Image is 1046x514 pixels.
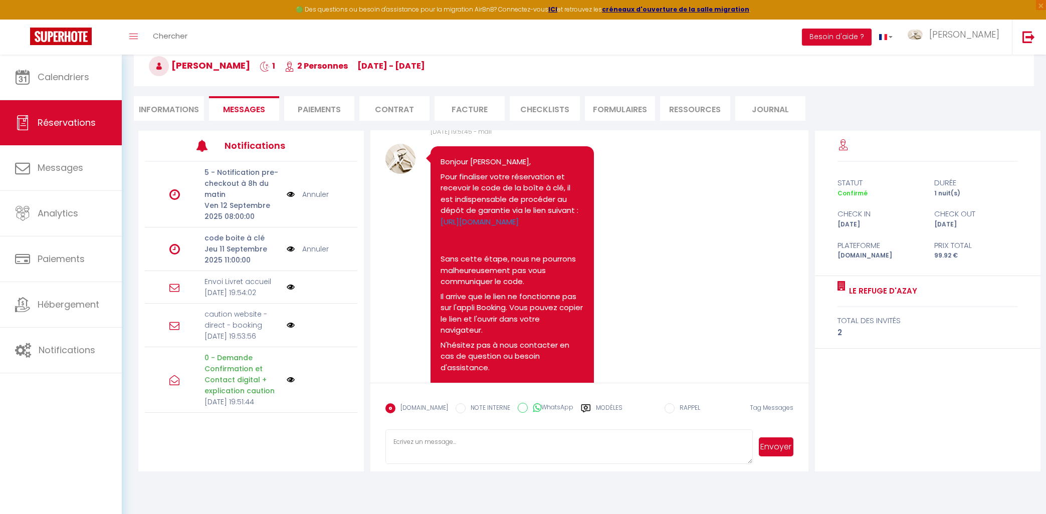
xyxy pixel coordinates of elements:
span: [DATE] - [DATE] [357,60,425,72]
li: Journal [735,96,805,121]
p: Ven 12 Septembre 2025 08:00:00 [204,200,280,222]
div: check out [928,208,1024,220]
label: RAPPEL [675,403,700,414]
a: Chercher [145,20,195,55]
img: NO IMAGE [287,321,295,329]
img: NO IMAGE [287,283,295,291]
a: Annuler [302,189,329,200]
li: Ressources [660,96,730,121]
p: Pour finaliser votre réservation et recevoir le code de la boîte à clé, il est indispensable de p... [441,171,584,228]
li: Informations [134,96,204,121]
h3: Notifications [225,134,313,157]
div: 1 nuit(s) [928,189,1024,198]
span: Messages [38,161,83,174]
a: ICI [548,5,557,14]
p: Bonjour [PERSON_NAME], [441,156,584,168]
img: logout [1022,31,1035,43]
span: [PERSON_NAME] [149,59,250,72]
div: [DATE] [831,220,928,229]
span: Hébergement [38,298,99,311]
span: Tag Messages [750,403,793,412]
div: 99.92 € [928,251,1024,261]
img: NO IMAGE [287,376,295,384]
span: [DATE] 19:51:45 - mail [431,127,492,136]
img: NO IMAGE [287,243,295,254]
span: Chercher [153,31,187,41]
img: NO IMAGE [287,189,295,200]
span: Notifications [39,344,95,356]
button: Envoyer [759,437,793,456]
p: Jeu 11 Septembre 2025 11:00:00 [204,243,280,266]
img: Super Booking [30,28,92,45]
span: Réservations [38,116,96,129]
div: total des invités [838,315,1018,327]
a: Le Refuge d'Azay [846,285,917,297]
li: Contrat [359,96,430,121]
span: [PERSON_NAME] [929,28,999,41]
p: Sans cette étape, nous ne pourrons malheureusement pas vous communiquer le code. [441,253,584,288]
p: caution website - direct - booking [204,309,280,331]
div: check in [831,208,928,220]
div: Prix total [928,239,1024,251]
p: 5 - Notification pre-checkout à 8h du matin [204,167,280,200]
li: Facture [435,96,505,121]
a: [URL][DOMAIN_NAME] [441,216,519,227]
span: 1 [260,60,275,72]
a: Annuler [302,243,329,254]
label: WhatsApp [528,403,573,414]
label: NOTE INTERNE [466,403,510,414]
span: Calendriers [38,71,89,83]
button: Ouvrir le widget de chat LiveChat [8,4,38,34]
p: [DATE] 19:51:44 [204,396,280,407]
div: 2 [838,327,1018,339]
p: Envoi Livret accueil [204,276,280,287]
p: N'hésitez pas à nous contacter en cas de question ou besoin d'assistance. [441,340,584,374]
li: FORMULAIRES [585,96,655,121]
span: Analytics [38,207,78,219]
p: [DATE] 19:54:02 [204,287,280,298]
span: Paiements [38,252,85,265]
p: [DATE] 19:53:56 [204,331,280,342]
div: statut [831,177,928,189]
li: Paiements [284,96,354,121]
p: code boite à clé [204,232,280,243]
a: ... [PERSON_NAME] [900,20,1012,55]
img: ... [908,30,923,40]
a: créneaux d'ouverture de la salle migration [602,5,749,14]
label: [DOMAIN_NAME] [395,403,448,414]
button: Besoin d'aide ? [802,29,872,46]
img: 17337806729348.jpg [385,144,415,174]
div: Plateforme [831,239,928,251]
label: Modèles [596,403,622,421]
div: durée [928,177,1024,189]
div: [DOMAIN_NAME] [831,251,928,261]
li: CHECKLISTS [510,96,580,121]
span: 2 Personnes [285,60,348,72]
p: Il arrive que le lien ne fonctionne pas sur l'appli Booking. Vous pouvez copier le lien et l'ouvr... [441,291,584,336]
iframe: Chat [1003,469,1038,506]
div: [DATE] [928,220,1024,229]
span: Confirmé [838,189,868,197]
span: Messages [223,104,265,115]
p: 0 - Demande Confirmation et Contact digital + explication caution [204,352,280,396]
